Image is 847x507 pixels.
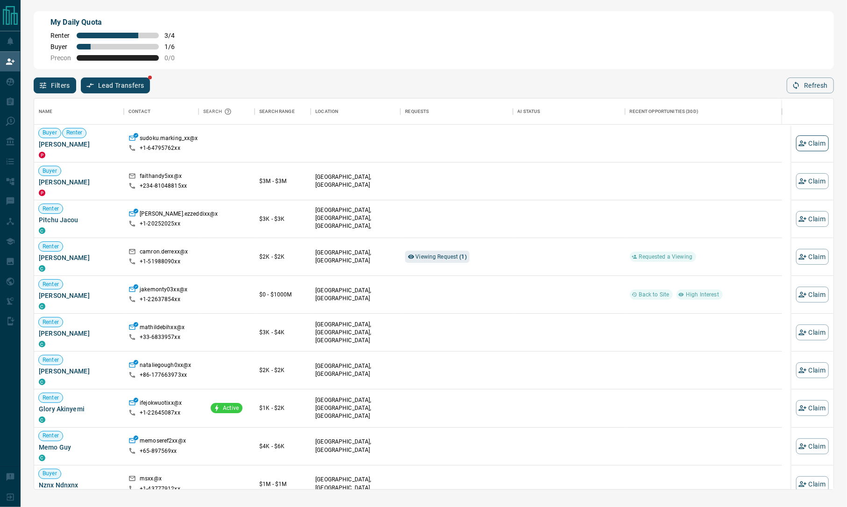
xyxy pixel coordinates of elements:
[140,296,180,303] p: +1- 22637854xx
[34,99,124,125] div: Name
[50,54,71,62] span: Precon
[39,265,45,272] div: condos.ca
[39,281,63,289] span: Renter
[50,43,71,50] span: Buyer
[140,485,180,493] p: +1- 43777912xx
[39,480,119,490] span: Nznx Ndnxnx
[315,99,338,125] div: Location
[39,455,45,461] div: condos.ca
[140,144,180,152] p: +1- 64795762xx
[50,17,185,28] p: My Daily Quota
[311,99,400,125] div: Location
[39,152,45,158] div: property.ca
[39,318,63,326] span: Renter
[415,253,467,260] span: Viewing Request
[682,291,723,299] span: High Interest
[259,290,306,299] p: $0 - $1000M
[63,129,86,137] span: Renter
[140,409,180,417] p: +1- 22645087xx
[796,324,829,340] button: Claim
[39,356,63,364] span: Renter
[315,396,396,420] p: [GEOGRAPHIC_DATA], [GEOGRAPHIC_DATA], [GEOGRAPHIC_DATA]
[140,134,198,144] p: sudoku.marking_xx@x
[405,251,470,263] div: Viewing Request (1)
[39,303,45,310] div: condos.ca
[39,470,61,478] span: Buyer
[315,476,396,492] p: [GEOGRAPHIC_DATA], [GEOGRAPHIC_DATA]
[315,362,396,378] p: [GEOGRAPHIC_DATA], [GEOGRAPHIC_DATA]
[140,371,187,379] p: +86- 177663973xx
[315,249,396,265] p: [GEOGRAPHIC_DATA], [GEOGRAPHIC_DATA]
[796,287,829,303] button: Claim
[259,177,306,185] p: $3M - $3M
[259,328,306,337] p: $3K - $4K
[259,404,306,412] p: $1K - $2K
[39,167,61,175] span: Buyer
[39,366,119,376] span: [PERSON_NAME]
[81,77,150,93] button: Lead Transfers
[164,32,185,39] span: 3 / 4
[405,99,429,125] div: Requests
[50,32,71,39] span: Renter
[315,438,396,454] p: [GEOGRAPHIC_DATA], [GEOGRAPHIC_DATA]
[128,99,150,125] div: Contact
[796,135,829,151] button: Claim
[140,399,182,409] p: ifejokwuotixx@x
[315,321,396,345] p: [GEOGRAPHIC_DATA], [GEOGRAPHIC_DATA], [GEOGRAPHIC_DATA]
[518,99,541,125] div: AI Status
[315,173,396,189] p: [GEOGRAPHIC_DATA], [GEOGRAPHIC_DATA]
[796,173,829,189] button: Claim
[34,77,76,93] button: Filters
[459,253,466,260] strong: ( 1 )
[39,129,61,137] span: Buyer
[39,379,45,385] div: condos.ca
[39,243,63,251] span: Renter
[635,253,696,261] span: Requested a Viewing
[796,362,829,378] button: Claim
[140,248,188,258] p: camron.derrexx@x
[140,182,187,190] p: +234- 81048815xx
[39,404,119,414] span: Glory Akinyemi
[39,443,119,452] span: Memo Guy
[255,99,311,125] div: Search Range
[635,291,673,299] span: Back to Site
[164,43,185,50] span: 1 / 6
[140,447,177,455] p: +65- 897569xx
[39,341,45,347] div: condos.ca
[39,416,45,423] div: condos.ca
[124,99,199,125] div: Contact
[140,210,218,220] p: [PERSON_NAME].ezzeddixx@x
[39,140,119,149] span: [PERSON_NAME]
[796,249,829,265] button: Claim
[39,99,53,125] div: Name
[315,206,396,239] p: [GEOGRAPHIC_DATA], [GEOGRAPHIC_DATA], [GEOGRAPHIC_DATA], [GEOGRAPHIC_DATA]
[39,394,63,402] span: Renter
[625,99,782,125] div: Recent Opportunities (30d)
[203,99,234,125] div: Search
[259,215,306,223] p: $3K - $3K
[796,400,829,416] button: Claim
[140,172,182,182] p: faithandy5xx@x
[796,476,829,492] button: Claim
[39,291,119,300] span: [PERSON_NAME]
[39,177,119,187] span: [PERSON_NAME]
[400,99,512,125] div: Requests
[140,258,180,266] p: +1- 51988090xx
[140,220,180,228] p: +1- 20252025xx
[259,442,306,451] p: $4K - $6K
[259,253,306,261] p: $2K - $2K
[39,227,45,234] div: condos.ca
[796,211,829,227] button: Claim
[140,361,191,371] p: nataliegough0xx@x
[315,287,396,303] p: [GEOGRAPHIC_DATA], [GEOGRAPHIC_DATA]
[259,480,306,488] p: $1M - $1M
[140,333,180,341] p: +33- 6833957xx
[39,190,45,196] div: property.ca
[140,324,185,333] p: mathildebihxx@x
[39,253,119,262] span: [PERSON_NAME]
[259,366,306,374] p: $2K - $2K
[787,77,834,93] button: Refresh
[39,215,119,225] span: Pitchu Jacou
[140,475,162,485] p: msxx@x
[140,286,187,296] p: jakemonty03xx@x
